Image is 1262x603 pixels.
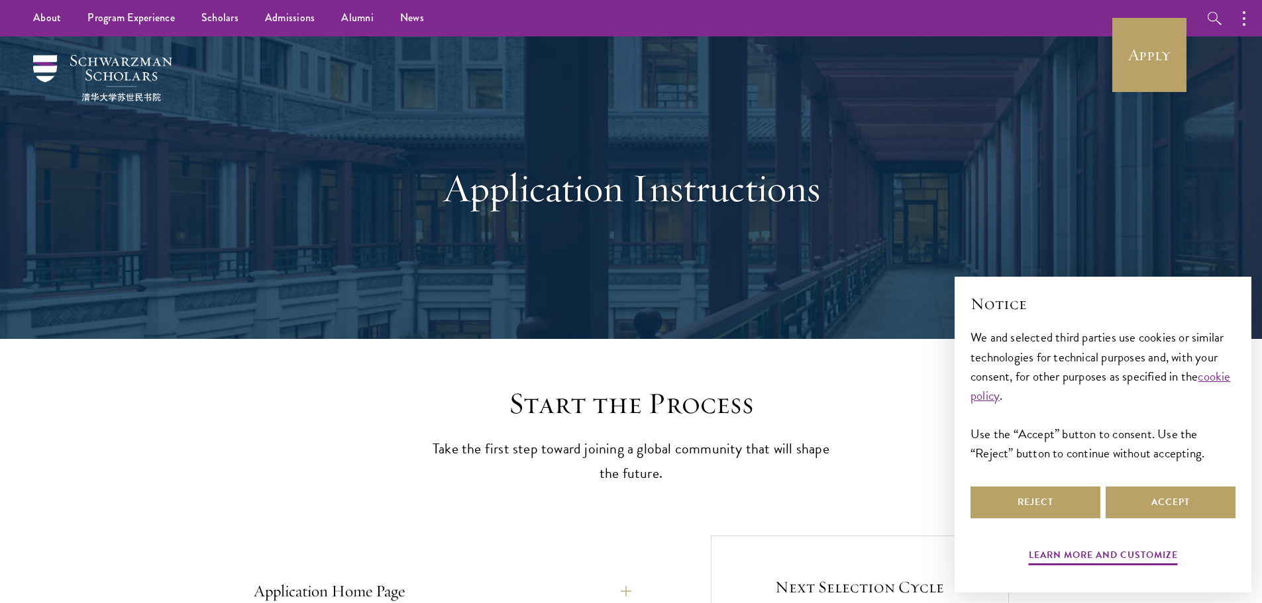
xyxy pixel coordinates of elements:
[971,293,1236,315] h2: Notice
[971,328,1236,462] div: We and selected third parties use cookies or similar technologies for technical purposes and, wit...
[971,487,1100,518] button: Reject
[971,367,1231,405] a: cookie policy
[403,164,860,212] h1: Application Instructions
[33,55,172,101] img: Schwarzman Scholars
[748,576,972,598] h5: Next Selection Cycle
[1112,18,1186,92] a: Apply
[426,437,837,486] p: Take the first step toward joining a global community that will shape the future.
[426,385,837,422] h2: Start the Process
[1029,547,1178,567] button: Learn more and customize
[1106,487,1236,518] button: Accept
